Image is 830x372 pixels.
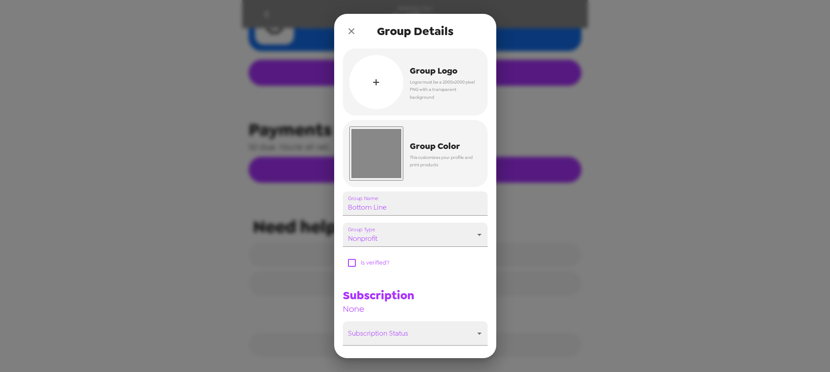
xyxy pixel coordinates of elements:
[410,154,475,169] span: This customizes your profile and print products
[377,23,453,39] span: Group Details
[348,194,378,202] label: Group Name
[343,23,360,40] button: close
[348,226,375,233] label: Group Type
[410,78,475,101] span: Logos must be a 2000x2000 pixel PNG with a transparent background
[343,223,488,247] div: nonprofit
[343,303,414,314] span: None
[343,49,488,116] button: Group LogoLogos must be a 2000x2000 pixel PNG with a transparent background
[361,259,389,266] span: Is verified?
[410,139,475,154] span: Group Color
[410,63,475,78] span: Group Logo
[343,120,488,187] button: Group ColorThis customizes your profile and print products
[343,288,414,303] span: Subscription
